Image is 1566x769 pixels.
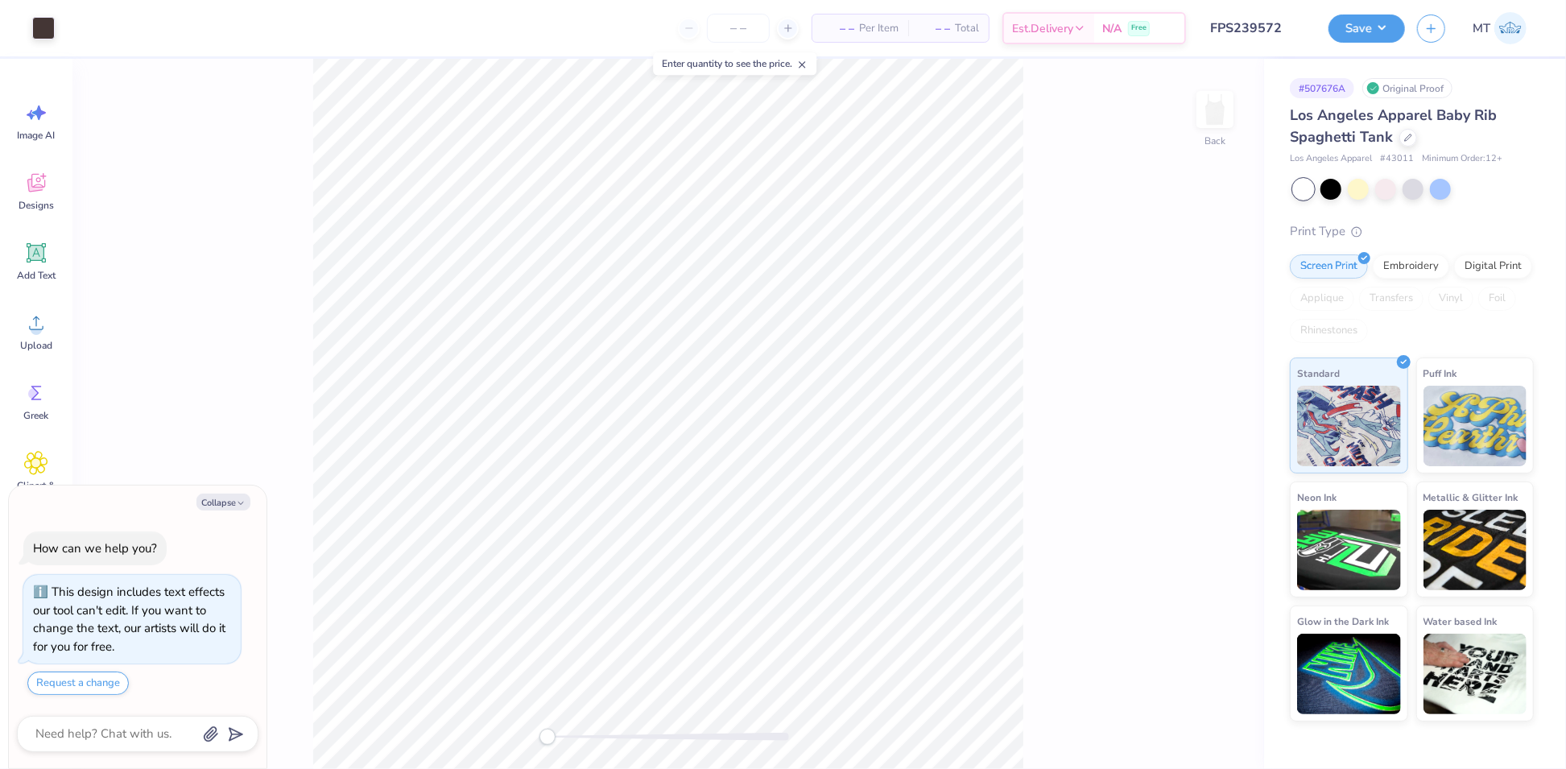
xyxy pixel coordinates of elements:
[1012,20,1073,37] span: Est. Delivery
[1290,319,1368,343] div: Rhinestones
[955,20,979,37] span: Total
[1297,386,1401,466] img: Standard
[1199,93,1231,126] img: Back
[1423,510,1527,590] img: Metallic & Glitter Ink
[1359,287,1423,311] div: Transfers
[1290,254,1368,279] div: Screen Print
[1423,613,1498,630] span: Water based Ink
[1423,634,1527,714] img: Water based Ink
[1362,78,1452,98] div: Original Proof
[17,269,56,282] span: Add Text
[1380,152,1414,166] span: # 43011
[1290,222,1534,241] div: Print Type
[10,479,63,505] span: Clipart & logos
[1328,14,1405,43] button: Save
[1290,78,1354,98] div: # 507676A
[1297,613,1389,630] span: Glow in the Dark Ink
[1102,20,1122,37] span: N/A
[1422,152,1502,166] span: Minimum Order: 12 +
[1297,634,1401,714] img: Glow in the Dark Ink
[19,199,54,212] span: Designs
[1423,365,1457,382] span: Puff Ink
[1373,254,1449,279] div: Embroidery
[822,20,854,37] span: – –
[1478,287,1516,311] div: Foil
[1290,287,1354,311] div: Applique
[27,672,129,695] button: Request a change
[1204,134,1225,148] div: Back
[1131,23,1147,34] span: Free
[33,584,225,655] div: This design includes text effects our tool can't edit. If you want to change the text, our artist...
[653,52,816,75] div: Enter quantity to see the price.
[1494,12,1527,44] img: Michelle Tapire
[1198,12,1316,44] input: Untitled Design
[1423,386,1527,466] img: Puff Ink
[1297,510,1401,590] img: Neon Ink
[1297,365,1340,382] span: Standard
[1454,254,1532,279] div: Digital Print
[1428,287,1473,311] div: Vinyl
[33,540,157,556] div: How can we help you?
[539,729,556,745] div: Accessibility label
[1290,105,1497,147] span: Los Angeles Apparel Baby Rib Spaghetti Tank
[918,20,950,37] span: – –
[24,409,49,422] span: Greek
[1473,19,1490,38] span: MT
[1297,489,1337,506] span: Neon Ink
[859,20,899,37] span: Per Item
[18,129,56,142] span: Image AI
[196,494,250,511] button: Collapse
[1290,152,1372,166] span: Los Angeles Apparel
[20,339,52,352] span: Upload
[707,14,770,43] input: – –
[1465,12,1534,44] a: MT
[1423,489,1518,506] span: Metallic & Glitter Ink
